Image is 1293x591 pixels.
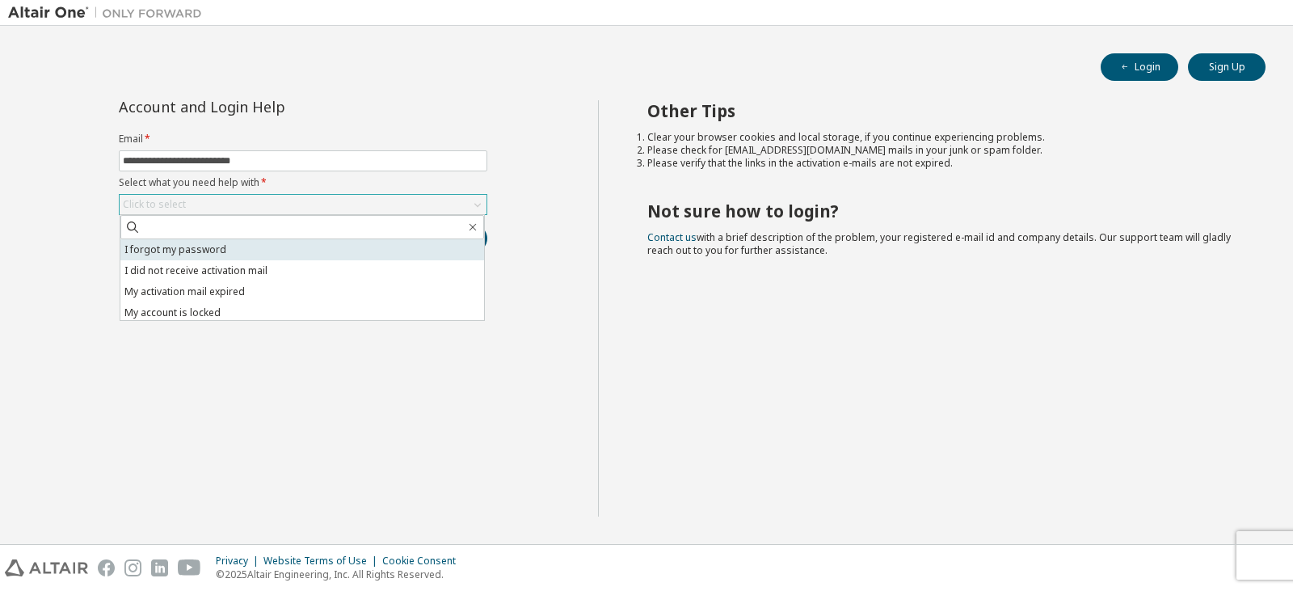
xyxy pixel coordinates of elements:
h2: Not sure how to login? [647,201,1237,222]
li: Please check for [EMAIL_ADDRESS][DOMAIN_NAME] mails in your junk or spam folder. [647,144,1237,157]
div: Privacy [216,555,263,568]
img: youtube.svg [178,559,201,576]
img: Altair One [8,5,210,21]
img: instagram.svg [124,559,141,576]
li: Clear your browser cookies and local storage, if you continue experiencing problems. [647,131,1237,144]
div: Click to select [120,195,486,214]
img: altair_logo.svg [5,559,88,576]
label: Email [119,133,487,146]
div: Cookie Consent [382,555,465,568]
label: Select what you need help with [119,176,487,189]
a: Contact us [647,230,697,244]
div: Click to select [123,198,186,211]
button: Login [1101,53,1178,81]
span: with a brief description of the problem, your registered e-mail id and company details. Our suppo... [647,230,1231,257]
li: I forgot my password [120,239,484,260]
p: © 2025 Altair Engineering, Inc. All Rights Reserved. [216,568,465,581]
img: linkedin.svg [151,559,168,576]
button: Sign Up [1188,53,1266,81]
div: Account and Login Help [119,100,414,113]
div: Website Terms of Use [263,555,382,568]
h2: Other Tips [647,100,1237,121]
li: Please verify that the links in the activation e-mails are not expired. [647,157,1237,170]
img: facebook.svg [98,559,115,576]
